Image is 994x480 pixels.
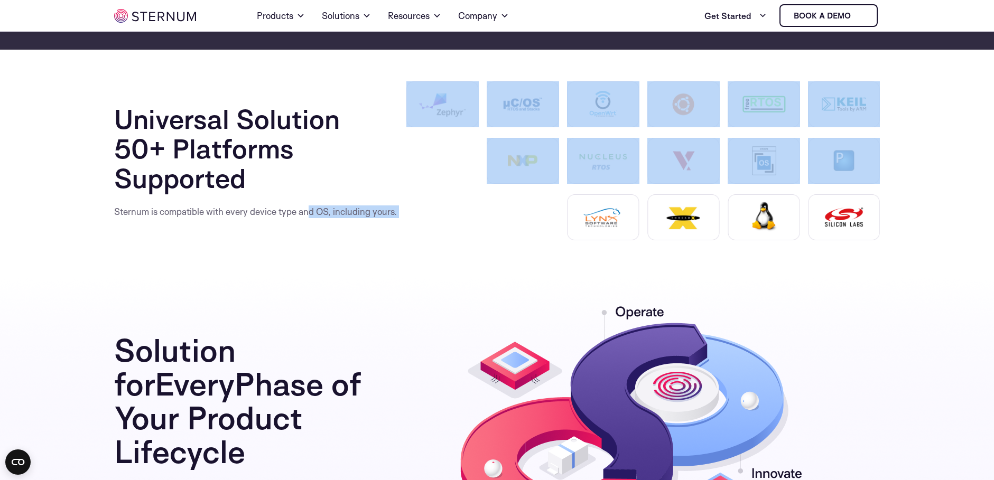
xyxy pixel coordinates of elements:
h2: Solution for Phase of Your Product Lifecycle [114,333,369,468]
a: Company [458,1,509,31]
a: Resources [388,1,441,31]
div: Sternum is compatible with every device type and OS, including yours. [114,205,401,218]
img: sternum iot [855,12,863,20]
span: Every [155,364,235,403]
a: Book a demo [779,4,878,27]
h2: Universal Solution 50+ Platforms Supported [114,104,401,193]
a: Products [257,1,305,31]
a: Get Started [704,5,767,26]
img: sternum iot [114,9,196,23]
a: Solutions [322,1,371,31]
button: Open CMP widget [5,449,31,475]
